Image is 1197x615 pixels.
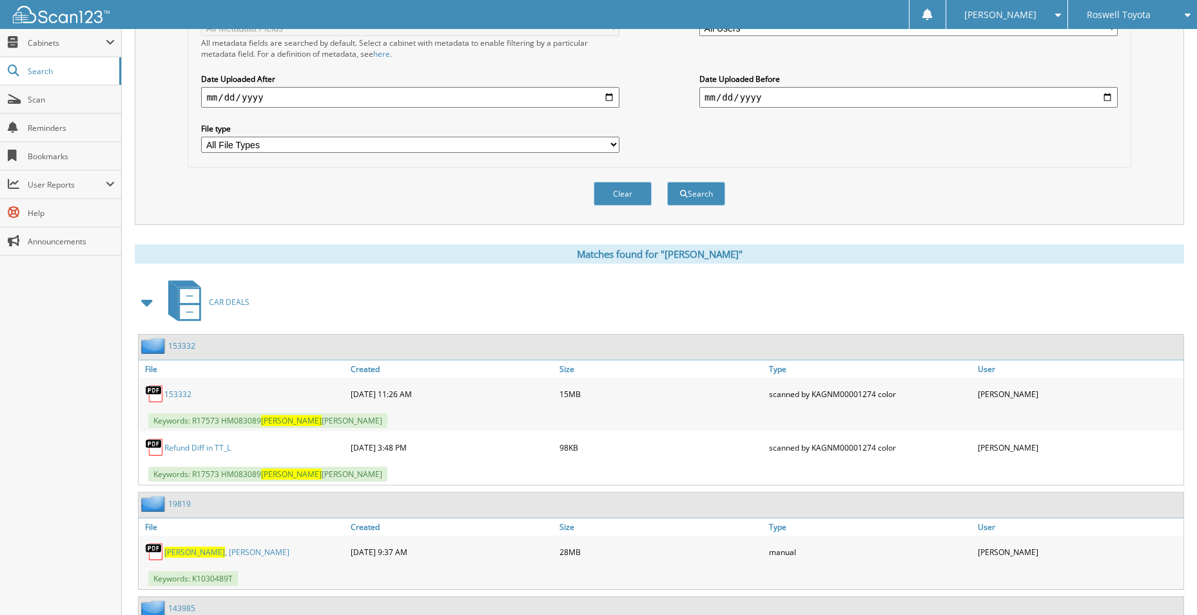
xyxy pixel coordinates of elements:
[145,384,164,404] img: PDF.png
[699,73,1118,84] label: Date Uploaded Before
[975,434,1183,460] div: [PERSON_NAME]
[135,244,1184,264] div: Matches found for "[PERSON_NAME]"
[975,360,1183,378] a: User
[556,360,765,378] a: Size
[347,518,556,536] a: Created
[13,6,110,23] img: scan123-logo-white.svg
[28,66,113,77] span: Search
[148,571,238,586] span: Keywords: K1030489T
[148,467,387,482] span: Keywords: R17573 HM083089 [PERSON_NAME]
[556,434,765,460] div: 98KB
[1133,553,1197,615] iframe: Chat Widget
[667,182,725,206] button: Search
[347,381,556,407] div: [DATE] 11:26 AM
[975,381,1183,407] div: [PERSON_NAME]
[28,179,106,190] span: User Reports
[766,518,975,536] a: Type
[964,11,1036,19] span: [PERSON_NAME]
[766,539,975,565] div: manual
[699,87,1118,108] input: end
[347,539,556,565] div: [DATE] 9:37 AM
[168,340,195,351] a: 153332
[1087,11,1151,19] span: Roswell Toyota
[766,434,975,460] div: scanned by KAGNM00001274 color
[201,87,619,108] input: start
[28,37,106,48] span: Cabinets
[556,381,765,407] div: 15MB
[145,542,164,561] img: PDF.png
[766,381,975,407] div: scanned by KAGNM00001274 color
[556,518,765,536] a: Size
[594,182,652,206] button: Clear
[28,208,115,219] span: Help
[141,496,168,512] img: folder2.png
[28,122,115,133] span: Reminders
[168,603,195,614] a: 143985
[164,389,191,400] a: 153332
[168,498,191,509] a: 19819
[209,297,249,307] span: CAR DEALS
[556,539,765,565] div: 28MB
[373,48,390,59] a: here
[139,360,347,378] a: File
[201,123,619,134] label: File type
[148,413,387,428] span: Keywords: R17573 HM083089 [PERSON_NAME]
[145,438,164,457] img: PDF.png
[28,151,115,162] span: Bookmarks
[201,73,619,84] label: Date Uploaded After
[28,236,115,247] span: Announcements
[164,547,225,558] span: [PERSON_NAME]
[201,37,619,59] div: All metadata fields are searched by default. Select a cabinet with metadata to enable filtering b...
[164,442,231,453] a: Refund Diff in TT_L
[975,518,1183,536] a: User
[347,360,556,378] a: Created
[261,469,322,480] span: [PERSON_NAME]
[139,518,347,536] a: File
[347,434,556,460] div: [DATE] 3:48 PM
[975,539,1183,565] div: [PERSON_NAME]
[141,338,168,354] img: folder2.png
[28,94,115,105] span: Scan
[161,277,249,327] a: CAR DEALS
[766,360,975,378] a: Type
[164,547,289,558] a: [PERSON_NAME], [PERSON_NAME]
[261,415,322,426] span: [PERSON_NAME]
